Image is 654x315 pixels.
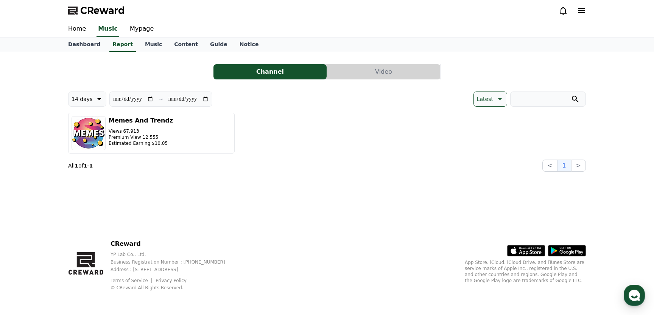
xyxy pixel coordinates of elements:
[68,162,93,169] p: All of -
[139,37,168,52] a: Music
[2,240,50,259] a: Home
[84,163,87,169] strong: 1
[109,128,173,134] p: Views 67,913
[62,21,92,37] a: Home
[111,239,237,248] p: CReward
[473,92,507,107] button: Latest
[89,163,93,169] strong: 1
[111,278,154,283] a: Terms of Service
[109,37,136,52] a: Report
[68,113,235,154] button: Memes And Trendz Views 67,913 Premium View 12,555 Estimated Earning $10.05
[109,116,173,125] h3: Memes And Trendz
[327,64,440,79] button: Video
[97,21,119,37] a: Music
[213,64,327,79] a: Channel
[80,5,125,17] span: CReward
[111,267,237,273] p: Address : [STREET_ADDRESS]
[557,160,571,172] button: 1
[111,251,237,258] p: YP Lab Co., Ltd.
[168,37,204,52] a: Content
[477,94,493,104] p: Latest
[111,285,237,291] p: © CReward All Rights Reserved.
[68,92,106,107] button: 14 days
[109,140,173,146] p: Estimated Earning $10.05
[234,37,265,52] a: Notice
[542,160,557,172] button: <
[63,251,85,258] span: Messages
[109,134,173,140] p: Premium View 12,555
[204,37,234,52] a: Guide
[213,64,327,79] button: Channel
[72,116,106,150] img: Memes And Trendz
[62,37,106,52] a: Dashboard
[19,251,33,257] span: Home
[98,240,145,259] a: Settings
[75,163,78,169] strong: 1
[465,259,586,284] p: App Store, iCloud, iCloud Drive, and iTunes Store are service marks of Apple Inc., registered in ...
[112,251,131,257] span: Settings
[158,95,163,104] p: ~
[156,278,187,283] a: Privacy Policy
[68,5,125,17] a: CReward
[571,160,586,172] button: >
[50,240,98,259] a: Messages
[124,21,160,37] a: Mypage
[111,259,237,265] p: Business Registration Number : [PHONE_NUMBER]
[72,94,92,104] p: 14 days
